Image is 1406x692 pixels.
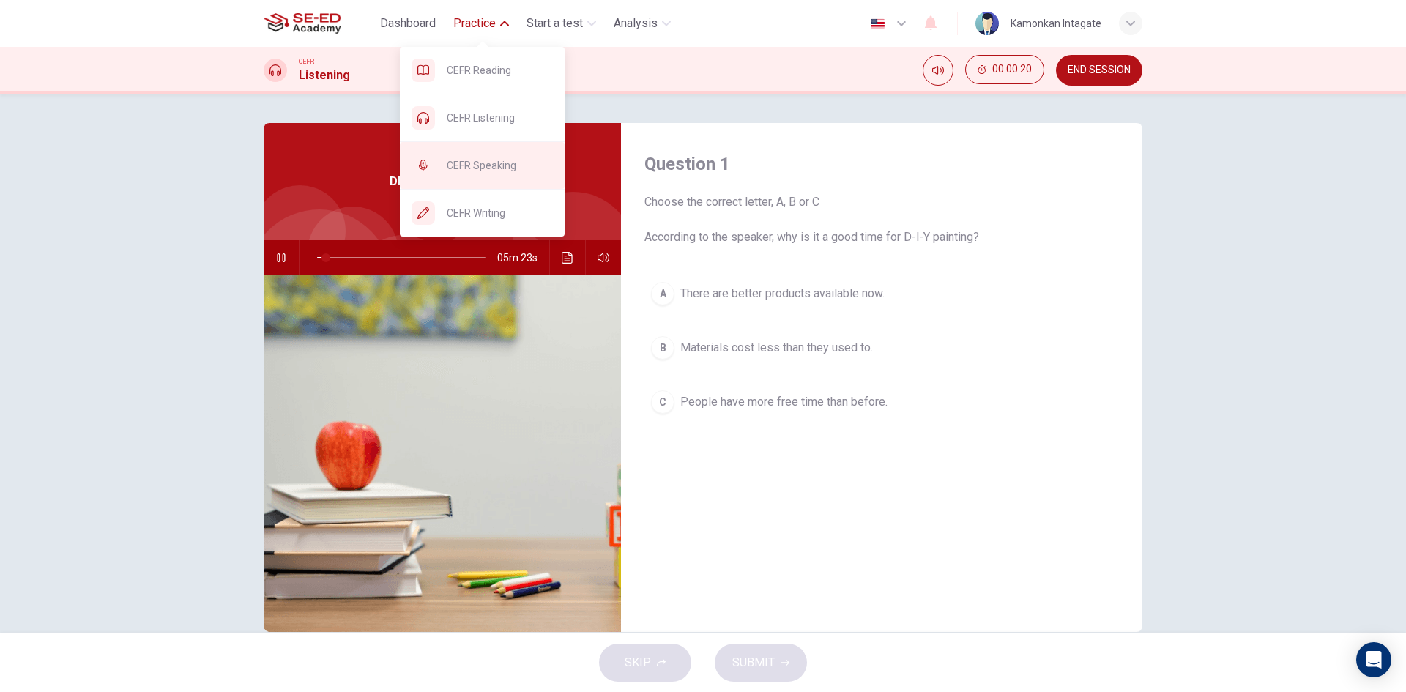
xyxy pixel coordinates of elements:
span: 00:00:20 [992,64,1032,75]
div: CEFR Speaking [400,142,565,189]
span: Choose the correct letter, A, B or C According to the speaker, why is it a good time for D-l-Y pa... [644,193,1119,246]
div: CEFR Reading [400,47,565,94]
span: CEFR Listening [447,109,553,127]
button: Analysis [608,10,677,37]
span: There are better products available now. [680,285,885,302]
div: Kamonkan Intagate [1011,15,1101,32]
div: C [651,390,674,414]
div: Open Intercom Messenger [1356,642,1391,677]
span: CEFR Reading [447,62,553,79]
span: Materials cost less than they used to. [680,339,873,357]
div: B [651,336,674,360]
span: People have more free time than before. [680,393,888,411]
div: CEFR Writing [400,190,565,237]
div: A [651,282,674,305]
img: Profile picture [975,12,999,35]
span: Dashboard [380,15,436,32]
span: END SESSION [1068,64,1131,76]
button: 00:00:20 [965,55,1044,84]
h4: Question 1 [644,152,1119,176]
button: BMaterials cost less than they used to. [644,330,1119,366]
span: CEFR Speaking [447,157,553,174]
button: Practice [447,10,515,37]
div: CEFR Listening [400,94,565,141]
button: CPeople have more free time than before. [644,384,1119,420]
span: Analysis [614,15,658,32]
span: 05m 23s [497,240,549,275]
h1: Listening [299,67,350,84]
span: CEFR Writing [447,204,553,222]
img: en [868,18,887,29]
span: Start a test [527,15,583,32]
a: SE-ED Academy logo [264,9,374,38]
span: Practice [453,15,496,32]
div: Hide [965,55,1044,86]
img: SE-ED Academy logo [264,9,341,38]
button: Click to see the audio transcription [556,240,579,275]
button: Dashboard [374,10,442,37]
button: Start a test [521,10,602,37]
span: DIY House Painting [390,173,495,190]
img: DIY House Painting [264,275,621,632]
div: Mute [923,55,953,86]
button: END SESSION [1056,55,1142,86]
button: AThere are better products available now. [644,275,1119,312]
span: CEFR [299,56,314,67]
